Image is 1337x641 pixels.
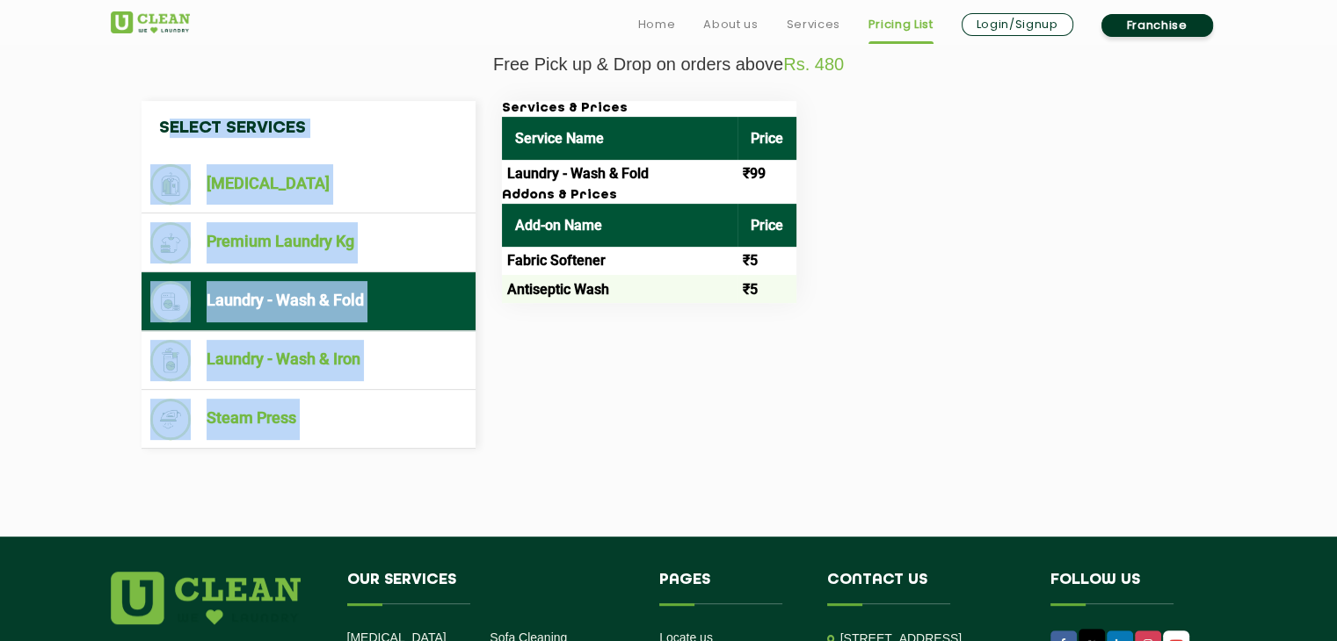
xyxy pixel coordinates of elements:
p: Free Pick up & Drop on orders above [111,54,1227,75]
a: Franchise [1101,14,1213,37]
a: Home [638,14,676,35]
li: Laundry - Wash & Iron [150,340,467,381]
img: Laundry - Wash & Fold [150,281,192,322]
th: Price [738,117,796,160]
img: Dry Cleaning [150,164,192,205]
h4: Select Services [142,101,476,155]
td: ₹5 [738,275,796,303]
img: Steam Press [150,399,192,440]
th: Service Name [502,117,738,160]
span: Rs. 480 [783,54,844,74]
th: Add-on Name [502,204,738,247]
h4: Contact us [827,572,1024,605]
li: Steam Press [150,399,467,440]
a: Pricing List [868,14,934,35]
li: [MEDICAL_DATA] [150,164,467,205]
td: ₹99 [738,160,796,188]
a: Services [786,14,839,35]
h4: Pages [659,572,801,605]
td: ₹5 [738,247,796,275]
li: Premium Laundry Kg [150,222,467,263]
h3: Addons & Prices [502,188,796,204]
h4: Follow us [1050,572,1205,605]
li: Laundry - Wash & Fold [150,281,467,322]
td: Antiseptic Wash [502,275,738,303]
h4: Our Services [347,572,634,605]
img: UClean Laundry and Dry Cleaning [111,11,190,33]
h3: Services & Prices [502,101,796,117]
img: Premium Laundry Kg [150,222,192,263]
th: Price [738,204,796,247]
td: Fabric Softener [502,247,738,275]
a: Login/Signup [962,13,1073,36]
td: Laundry - Wash & Fold [502,160,738,188]
img: Laundry - Wash & Iron [150,340,192,381]
a: About us [703,14,758,35]
img: logo.png [111,572,301,624]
